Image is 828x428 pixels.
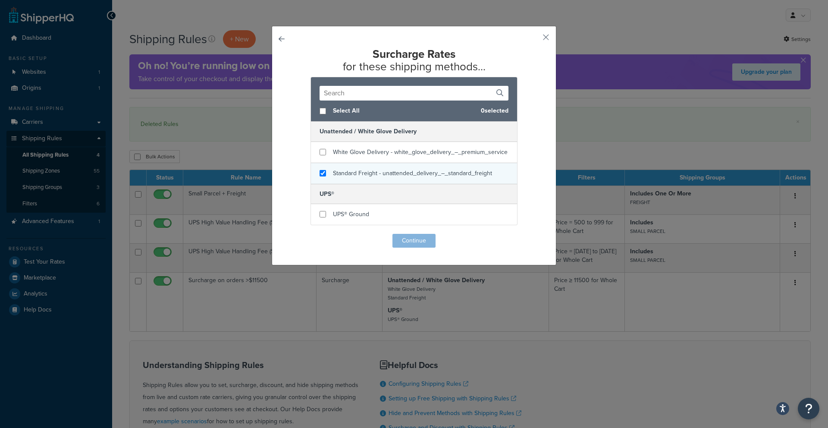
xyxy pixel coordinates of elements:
[294,48,534,72] h2: for these shipping methods...
[311,122,517,142] h5: Unattended / White Glove Delivery
[311,184,517,204] h5: UPS®
[373,46,455,62] strong: Surcharge Rates
[333,105,474,117] span: Select All
[333,148,508,157] span: White Glove Delivery - white_glove_delivery_–_premium_service
[798,398,819,419] button: Open Resource Center
[333,169,492,178] span: Standard Freight - unattended_delivery_–_standard_freight
[320,86,508,101] input: Search
[333,210,369,219] span: UPS® Ground
[311,101,517,122] div: 0 selected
